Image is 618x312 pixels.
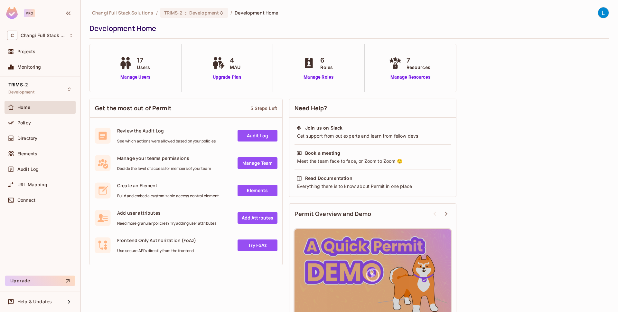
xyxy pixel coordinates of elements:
[250,105,277,111] div: 5 Steps Left
[305,150,340,156] div: Book a meeting
[17,151,37,156] span: Elements
[24,9,35,17] div: Pro
[17,64,41,70] span: Monitoring
[21,33,66,38] span: Workspace: Changi Full Stack Solutions
[117,237,196,243] span: Frontend Only Authorization (FoAz)
[8,82,28,87] span: TRIMS-2
[117,182,219,189] span: Create an Element
[117,221,216,226] span: Need more granular policies? Try adding user attributes
[387,74,434,81] a: Manage Resources
[295,210,371,218] span: Permit Overview and Demo
[189,10,219,16] span: Development
[598,7,609,18] img: Le Shan Work
[117,248,196,253] span: Use secure API's directly from the frontend
[17,120,31,125] span: Policy
[320,55,333,65] span: 6
[238,157,277,169] a: Manage Team
[295,104,327,112] span: Need Help?
[17,136,37,141] span: Directory
[7,31,17,40] span: C
[238,239,277,251] a: Try FoAz
[230,10,232,16] li: /
[230,64,240,71] span: MAU
[117,74,153,81] a: Manage Users
[296,183,449,190] div: Everything there is to know about Permit in one place
[238,185,277,196] a: Elements
[230,55,240,65] span: 4
[185,10,187,15] span: :
[117,155,211,161] span: Manage your teams permissions
[238,212,277,224] a: Add Attrbutes
[117,139,216,144] span: See which actions were allowed based on your policies
[117,166,211,171] span: Decide the level of access for members of your team
[296,158,449,164] div: Meet the team face to face, or Zoom to Zoom 😉
[95,104,172,112] span: Get the most out of Permit
[156,10,158,16] li: /
[301,74,336,81] a: Manage Roles
[305,175,352,181] div: Read Documentation
[17,49,35,54] span: Projects
[17,299,52,304] span: Help & Updates
[17,198,35,203] span: Connect
[117,210,216,216] span: Add user attributes
[137,64,150,71] span: Users
[137,55,150,65] span: 17
[211,74,244,81] a: Upgrade Plan
[407,64,430,71] span: Resources
[17,105,31,110] span: Home
[305,125,342,131] div: Join us on Slack
[117,128,216,134] span: Review the Audit Log
[164,10,183,16] span: TRIMS-2
[89,24,606,33] div: Development Home
[235,10,278,16] span: Development Home
[6,7,18,19] img: SReyMgAAAABJRU5ErkJggg==
[407,55,430,65] span: 7
[17,167,39,172] span: Audit Log
[117,193,219,199] span: Build and embed a customizable access control element
[5,276,75,286] button: Upgrade
[296,133,449,139] div: Get support from out experts and learn from fellow devs
[92,10,154,16] span: the active workspace
[238,130,277,141] a: Audit Log
[8,90,34,95] span: Development
[320,64,333,71] span: Roles
[17,182,47,187] span: URL Mapping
